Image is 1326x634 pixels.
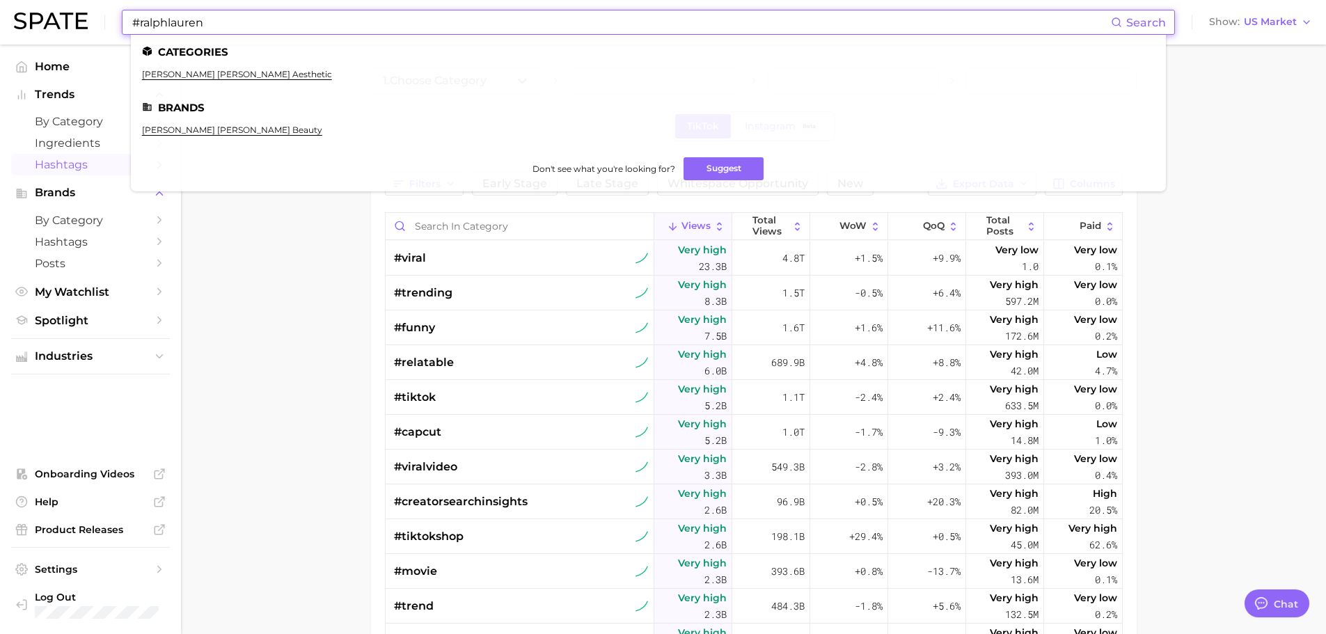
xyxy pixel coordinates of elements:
span: #tiktok [394,389,436,406]
span: Hashtags [35,158,146,171]
button: #trendtiktok sustained riserVery high2.3b484.3b-1.8%+5.6%Very high132.5mVery low0.2% [386,589,1122,624]
span: Very high [678,450,727,467]
button: Total Posts [966,213,1044,240]
span: 62.6% [1089,537,1117,553]
button: Trends [11,84,170,105]
span: #trend [394,598,434,615]
span: +4.8% [855,354,883,371]
span: Low [1096,415,1117,432]
span: #tiktokshop [394,528,464,545]
span: 1.1t [782,389,805,406]
button: #viraltiktok sustained riserVery high23.3b4.8t+1.5%+9.9%Very low1.0Very low0.1% [386,241,1122,276]
button: #trendingtiktok sustained riserVery high8.3b1.5t-0.5%+6.4%Very high597.2mVery low0.0% [386,276,1122,310]
button: Views [654,213,732,240]
span: High [1093,485,1117,502]
span: Home [35,60,146,73]
span: 0.2% [1095,606,1117,623]
span: Total Views [752,215,789,237]
span: Ingredients [35,136,146,150]
span: 23.3b [699,258,727,275]
a: Settings [11,559,170,580]
span: +9.9% [933,250,961,267]
span: 0.1% [1095,571,1117,588]
a: [PERSON_NAME] [PERSON_NAME] aesthetic [142,69,332,79]
span: -9.3% [933,424,961,441]
span: 2.3b [704,606,727,623]
a: Hashtags [11,231,170,253]
span: 5.2b [704,432,727,449]
span: 4.7% [1095,363,1117,379]
span: Very high [1068,520,1117,537]
span: 20.5% [1089,502,1117,518]
span: #relatable [394,354,454,371]
span: #capcut [394,424,441,441]
span: Very high [678,415,727,432]
button: #tiktoktiktok sustained riserVery high5.2b1.1t-2.4%+2.4%Very high633.5mVery low0.0% [386,380,1122,415]
a: by Category [11,111,170,132]
button: #viralvideotiktok sustained riserVery high3.3b549.3b-2.8%+3.2%Very high393.0mVery low0.4% [386,450,1122,484]
span: Very low [1074,450,1117,467]
span: +5.6% [933,598,961,615]
span: 393.0m [1005,467,1039,484]
span: Very low [1074,241,1117,258]
a: Product Releases [11,519,170,540]
span: Very high [990,520,1039,537]
button: QoQ [888,213,966,240]
span: +1.5% [855,250,883,267]
span: Low [1096,346,1117,363]
span: Paid [1080,221,1101,232]
span: 484.3b [771,598,805,615]
span: 1.5t [782,285,805,301]
span: 689.9b [771,354,805,371]
span: 172.6m [1005,328,1039,344]
button: #creatorsearchinsightstiktok sustained riserVery high2.6b96.9b+0.5%+20.3%Very high82.0mHigh20.5% [386,484,1122,519]
img: tiktok sustained riser [636,461,648,473]
span: 0.4% [1095,467,1117,484]
span: Onboarding Videos [35,468,146,480]
span: Very high [990,381,1039,397]
span: 0.0% [1095,293,1117,310]
span: Very high [678,381,727,397]
span: Very high [678,485,727,502]
span: +8.8% [933,354,961,371]
span: Hashtags [35,235,146,248]
span: 2.6b [704,502,727,518]
img: tiktok sustained riser [636,287,648,299]
span: by Category [35,214,146,227]
span: +3.2% [933,459,961,475]
span: Views [681,221,711,232]
span: 96.9b [777,493,805,510]
span: 633.5m [1005,397,1039,414]
span: Very high [990,311,1039,328]
span: 6.0b [704,363,727,379]
button: Brands [11,182,170,203]
a: by Category [11,209,170,231]
span: Very low [1074,555,1117,571]
span: Very high [678,241,727,258]
span: Search [1126,16,1166,29]
a: Posts [11,253,170,274]
span: 0.2% [1095,328,1117,344]
span: -0.5% [855,285,883,301]
span: Very high [990,555,1039,571]
span: Trends [35,88,146,101]
img: tiktok sustained riser [636,565,648,578]
img: tiktok sustained riser [636,530,648,543]
span: +6.4% [933,285,961,301]
span: 4.8t [782,250,805,267]
span: 597.2m [1005,293,1039,310]
button: Suggest [684,157,764,180]
span: 13.6m [1011,571,1039,588]
span: 3.3b [704,467,727,484]
a: Hashtags [11,154,170,175]
span: +11.6% [927,319,961,336]
span: #viralvideo [394,459,457,475]
span: Very low [1074,589,1117,606]
span: 1.6t [782,319,805,336]
button: Total Views [732,213,810,240]
span: -1.8% [855,598,883,615]
span: 198.1b [771,528,805,545]
span: 82.0m [1011,502,1039,518]
input: Search here for a brand, industry, or ingredient [131,10,1111,34]
li: Categories [142,46,1155,58]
